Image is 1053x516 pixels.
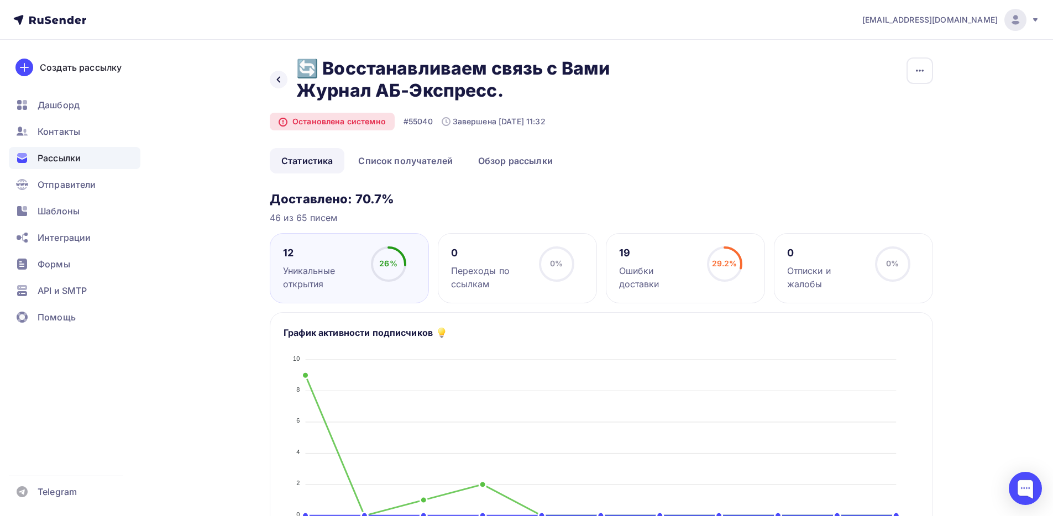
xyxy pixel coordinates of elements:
a: Рассылки [9,147,140,169]
div: 0 [451,246,529,260]
span: 26% [379,259,397,268]
span: Помощь [38,310,76,324]
span: 0% [550,259,563,268]
a: Шаблоны [9,200,140,222]
div: Создать рассылку [40,61,122,74]
div: Уникальные открытия [283,264,361,291]
div: #55040 [404,116,433,127]
span: Интеграции [38,231,91,244]
a: [EMAIL_ADDRESS][DOMAIN_NAME] [862,9,1040,31]
span: Telegram [38,485,77,498]
div: Переходы по ссылкам [451,264,529,291]
h5: График активности подписчиков [284,326,433,339]
div: 46 из 65 писем [270,211,933,224]
h2: 🔄 Восстанавливаем связь с Вами Журнал АБ-Экспресс. [296,57,630,102]
a: Дашборд [9,94,140,116]
tspan: 6 [296,417,300,424]
span: [EMAIL_ADDRESS][DOMAIN_NAME] [862,14,998,25]
span: Дашборд [38,98,80,112]
a: Обзор рассылки [467,148,564,173]
tspan: 8 [296,386,300,393]
span: 0% [886,259,899,268]
tspan: 10 [293,355,300,362]
div: Отписки и жалобы [787,264,865,291]
span: Шаблоны [38,204,80,218]
a: Список получателей [347,148,464,173]
a: Отправители [9,173,140,196]
div: 19 [619,246,697,260]
span: Контакты [38,125,80,138]
div: Завершена [DATE] 11:32 [442,116,546,127]
a: Статистика [270,148,344,173]
a: Контакты [9,120,140,143]
tspan: 2 [296,480,300,486]
span: Отправители [38,178,96,191]
div: Ошибки доставки [619,264,697,291]
span: API и SMTP [38,284,87,297]
tspan: 4 [296,449,300,455]
span: Формы [38,257,70,271]
h3: Доставлено: 70.7% [270,191,933,207]
span: Рассылки [38,151,81,165]
a: Формы [9,253,140,275]
div: Остановлена системно [270,113,395,130]
span: 29.2% [712,259,737,268]
div: 12 [283,246,361,260]
div: 0 [787,246,865,260]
